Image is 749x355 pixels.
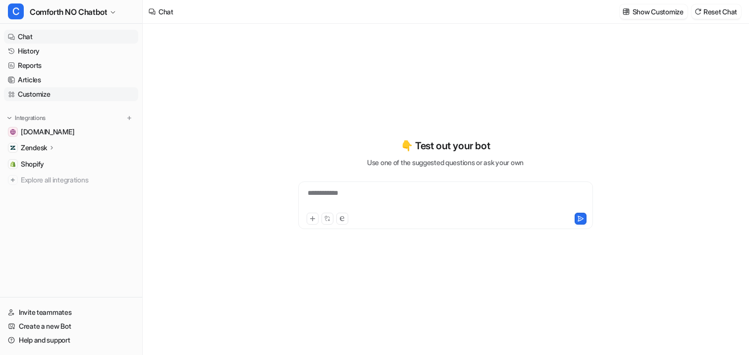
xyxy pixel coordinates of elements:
img: Zendesk [10,145,16,151]
img: comforth.no [10,129,16,135]
a: comforth.no[DOMAIN_NAME] [4,125,138,139]
img: Shopify [10,161,16,167]
a: ShopifyShopify [4,157,138,171]
img: reset [695,8,701,15]
a: Articles [4,73,138,87]
img: expand menu [6,115,13,121]
span: [DOMAIN_NAME] [21,127,74,137]
img: menu_add.svg [126,115,133,121]
span: C [8,3,24,19]
a: Customize [4,87,138,101]
button: Reset Chat [692,4,741,19]
a: Reports [4,59,138,72]
img: explore all integrations [8,175,18,185]
button: Show Customize [620,4,688,19]
span: Shopify [21,159,44,169]
img: customize [623,8,630,15]
button: Integrations [4,113,49,123]
span: Explore all integrations [21,172,134,188]
p: Integrations [15,114,46,122]
p: Use one of the suggested questions or ask your own [367,157,524,168]
p: Show Customize [633,6,684,17]
div: Chat [159,6,173,17]
a: Chat [4,30,138,44]
span: Comforth NO Chatbot [30,5,107,19]
a: Explore all integrations [4,173,138,187]
a: Create a new Bot [4,319,138,333]
p: Zendesk [21,143,47,153]
a: History [4,44,138,58]
p: 👇 Test out your bot [401,138,490,153]
a: Invite teammates [4,305,138,319]
a: Help and support [4,333,138,347]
